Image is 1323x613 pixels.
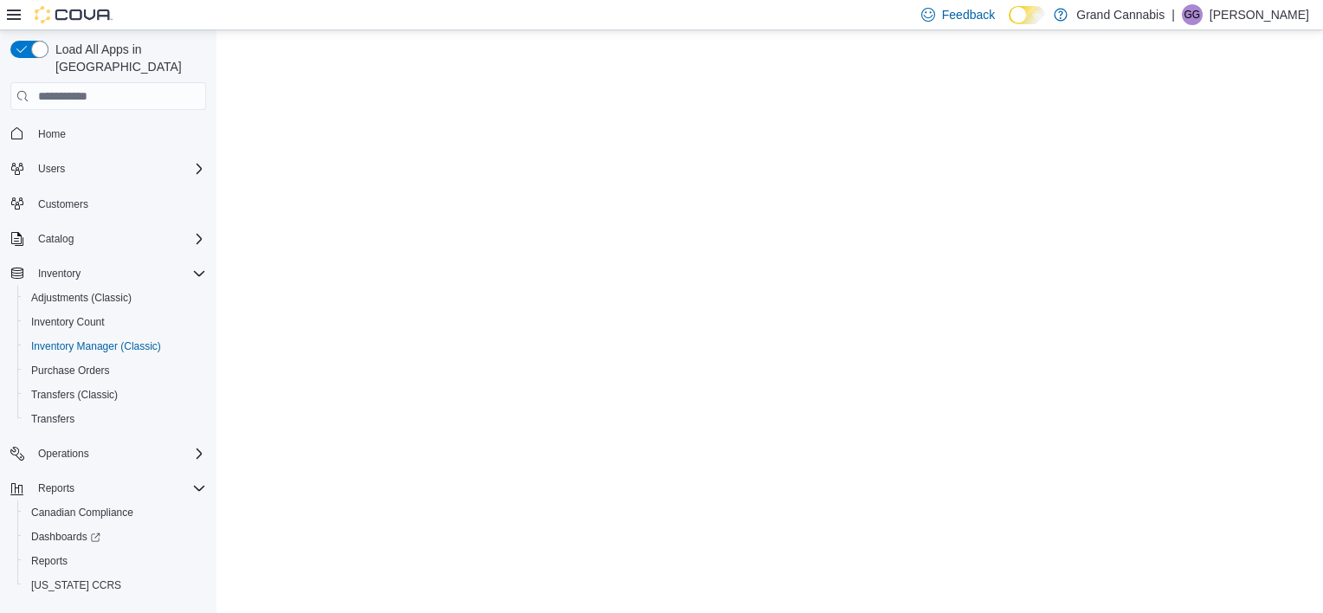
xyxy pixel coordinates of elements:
a: Canadian Compliance [24,502,140,523]
button: Purchase Orders [17,358,213,383]
span: Adjustments (Classic) [24,287,206,308]
button: Canadian Compliance [17,500,213,525]
a: [US_STATE] CCRS [24,575,128,596]
span: Home [31,122,206,144]
button: Home [3,120,213,145]
span: Washington CCRS [24,575,206,596]
button: Users [3,157,213,181]
button: Customers [3,191,213,216]
a: Transfers (Classic) [24,384,125,405]
span: Purchase Orders [31,364,110,377]
input: Dark Mode [1009,6,1045,24]
span: Adjustments (Classic) [31,291,132,305]
button: Inventory [3,261,213,286]
span: Canadian Compliance [31,506,133,519]
button: Catalog [3,227,213,251]
span: Transfers [31,412,74,426]
span: Feedback [942,6,995,23]
button: Catalog [31,229,81,249]
a: Transfers [24,409,81,429]
a: Reports [24,551,74,571]
span: Operations [31,443,206,464]
a: Dashboards [17,525,213,549]
span: Users [31,158,206,179]
span: Home [38,127,66,141]
span: Canadian Compliance [24,502,206,523]
a: Inventory Count [24,312,112,332]
p: Grand Cannabis [1076,4,1165,25]
button: [US_STATE] CCRS [17,573,213,597]
span: Reports [31,478,206,499]
button: Operations [3,442,213,466]
a: Customers [31,194,95,215]
button: Transfers (Classic) [17,383,213,407]
button: Users [31,158,72,179]
span: Inventory Manager (Classic) [24,336,206,357]
div: Greg Gaudreau [1182,4,1203,25]
a: Purchase Orders [24,360,117,381]
span: Operations [38,447,89,461]
button: Inventory Count [17,310,213,334]
button: Reports [3,476,213,500]
span: Inventory [31,263,206,284]
a: Adjustments (Classic) [24,287,139,308]
button: Reports [31,478,81,499]
button: Reports [17,549,213,573]
img: Cova [35,6,113,23]
span: Users [38,162,65,176]
span: Transfers (Classic) [31,388,118,402]
a: Dashboards [24,526,107,547]
span: Reports [24,551,206,571]
span: Dashboards [31,530,100,544]
span: Load All Apps in [GEOGRAPHIC_DATA] [48,41,206,75]
button: Inventory [31,263,87,284]
span: Reports [31,554,68,568]
span: Dashboards [24,526,206,547]
span: Inventory Count [24,312,206,332]
p: [PERSON_NAME] [1210,4,1309,25]
span: Customers [38,197,88,211]
a: Inventory Manager (Classic) [24,336,168,357]
button: Inventory Manager (Classic) [17,334,213,358]
button: Transfers [17,407,213,431]
span: Catalog [31,229,206,249]
span: Dark Mode [1009,24,1010,25]
span: Purchase Orders [24,360,206,381]
span: Inventory Manager (Classic) [31,339,161,353]
span: Transfers (Classic) [24,384,206,405]
span: Transfers [24,409,206,429]
button: Operations [31,443,96,464]
a: Home [31,124,73,145]
span: Reports [38,481,74,495]
span: Catalog [38,232,74,246]
span: Customers [31,193,206,215]
span: GG [1184,4,1201,25]
p: | [1171,4,1175,25]
button: Adjustments (Classic) [17,286,213,310]
span: Inventory Count [31,315,105,329]
span: [US_STATE] CCRS [31,578,121,592]
span: Inventory [38,267,81,281]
